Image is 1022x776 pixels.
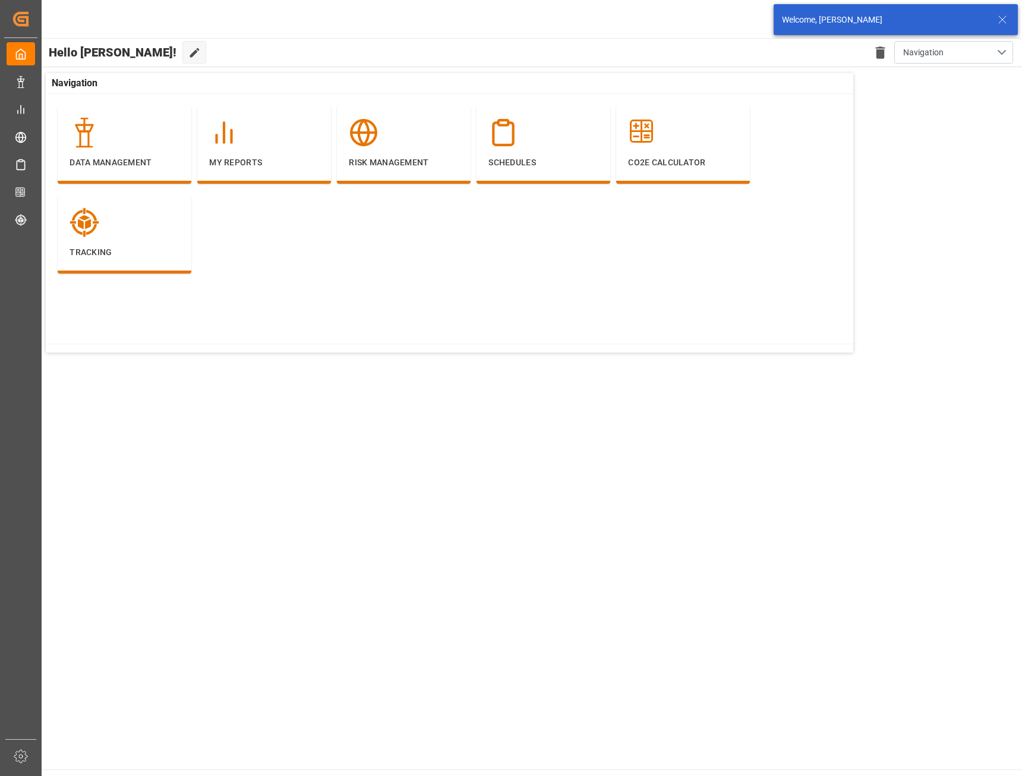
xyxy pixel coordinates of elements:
p: Data Management [70,156,179,169]
button: open menu [894,41,1013,64]
span: Navigation [52,76,97,90]
p: Schedules [488,156,598,169]
p: Tracking [70,246,179,259]
p: Risk Management [349,156,459,169]
span: Navigation [903,46,944,59]
p: CO2e Calculator [628,156,738,169]
div: Welcome, [PERSON_NAME] [782,14,986,26]
p: My Reports [209,156,319,169]
span: Hello [PERSON_NAME]! [49,41,176,64]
